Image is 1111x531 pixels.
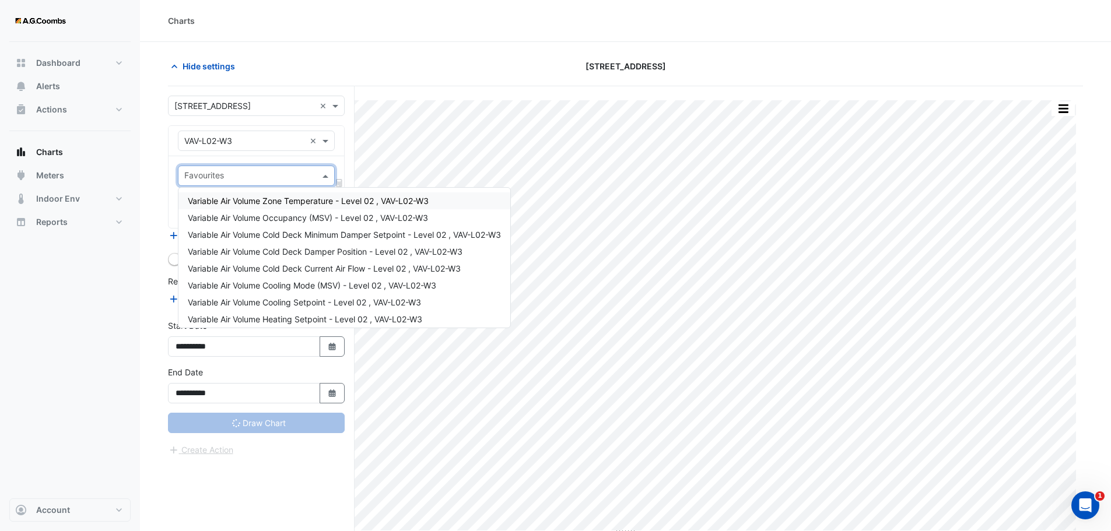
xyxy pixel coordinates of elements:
[9,140,131,164] button: Charts
[9,498,131,522] button: Account
[15,216,27,228] app-icon: Reports
[36,146,63,158] span: Charts
[36,104,67,115] span: Actions
[586,60,666,72] span: [STREET_ADDRESS]
[36,57,80,69] span: Dashboard
[15,80,27,92] app-icon: Alerts
[15,146,27,158] app-icon: Charts
[188,230,501,240] span: Variable Air Volume Cold Deck Minimum Damper Setpoint - Level 02 , VAV-L02-W3
[168,229,239,242] button: Add Equipment
[9,75,131,98] button: Alerts
[168,292,255,305] button: Add Reference Line
[168,366,203,378] label: End Date
[15,104,27,115] app-icon: Actions
[36,80,60,92] span: Alerts
[168,444,234,453] app-escalated-ticket-create-button: Please wait for charts to finish loading
[188,314,422,324] span: Variable Air Volume Heating Setpoint - Level 02 , VAV-L02-W3
[334,178,345,188] span: Choose Function
[327,388,338,398] fa-icon: Select Date
[14,9,66,33] img: Company Logo
[188,247,462,256] span: Variable Air Volume Cold Deck Damper Position - Level 02 , VAV-L02-W3
[188,263,461,273] span: Variable Air Volume Cold Deck Current Air Flow - Level 02 , VAV-L02-W3
[9,98,131,121] button: Actions
[1071,491,1099,519] iframe: Intercom live chat
[15,193,27,205] app-icon: Indoor Env
[9,210,131,234] button: Reports
[9,51,131,75] button: Dashboard
[183,60,235,72] span: Hide settings
[15,57,27,69] app-icon: Dashboard
[178,188,510,328] div: Options List
[1052,101,1075,116] button: More Options
[188,196,429,206] span: Variable Air Volume Zone Temperature - Level 02 , VAV-L02-W3
[9,187,131,210] button: Indoor Env
[36,193,80,205] span: Indoor Env
[168,319,207,332] label: Start Date
[310,135,320,147] span: Clear
[168,15,195,27] div: Charts
[183,169,224,184] div: Favourites
[36,170,64,181] span: Meters
[320,100,330,112] span: Clear
[9,164,131,187] button: Meters
[36,504,70,516] span: Account
[188,297,421,307] span: Variable Air Volume Cooling Setpoint - Level 02 , VAV-L02-W3
[1095,491,1105,501] span: 1
[188,213,428,223] span: Variable Air Volume Occupancy (MSV) - Level 02 , VAV-L02-W3
[36,216,68,228] span: Reports
[188,280,436,290] span: Variable Air Volume Cooling Mode (MSV) - Level 02 , VAV-L02-W3
[168,275,229,287] label: Reference Lines
[15,170,27,181] app-icon: Meters
[327,342,338,351] fa-icon: Select Date
[168,56,243,76] button: Hide settings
